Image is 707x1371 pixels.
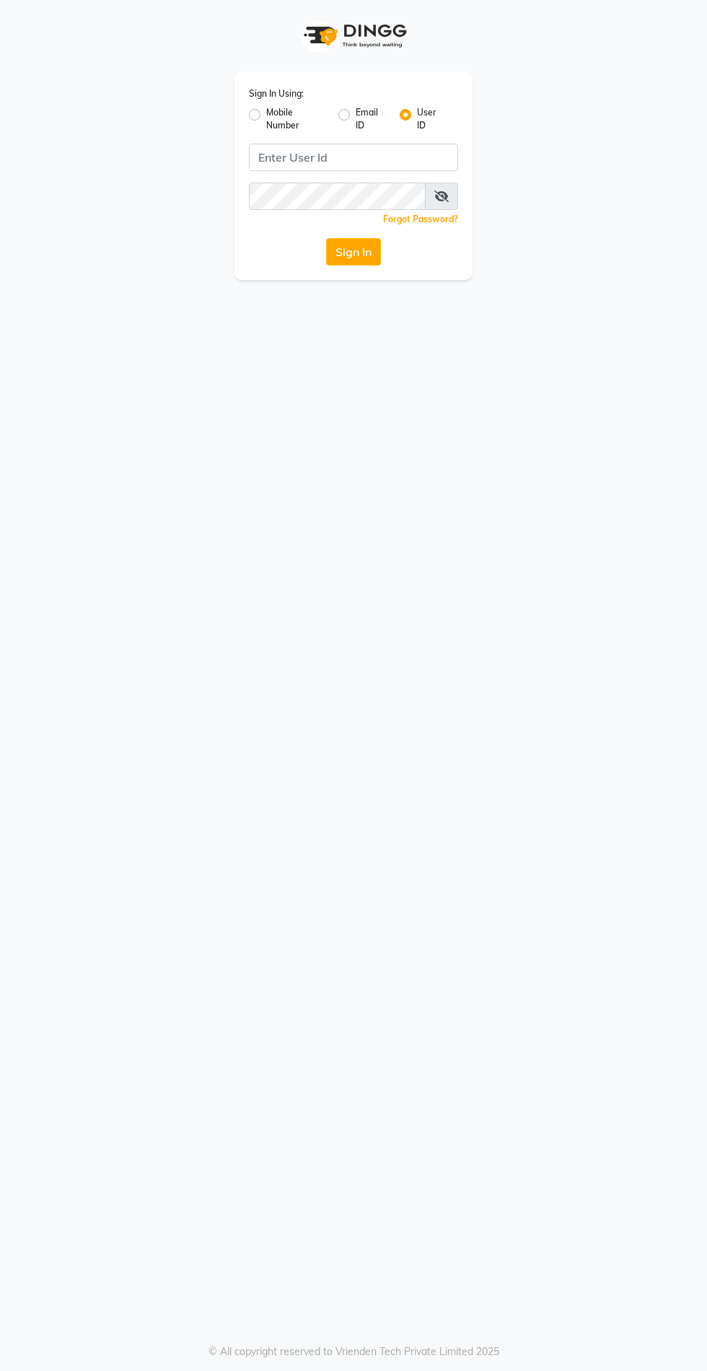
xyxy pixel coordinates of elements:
input: Username [249,144,458,171]
label: User ID [417,106,447,132]
label: Sign In Using: [249,87,304,100]
input: Username [249,183,426,210]
label: Email ID [356,106,388,132]
label: Mobile Number [266,106,327,132]
img: logo1.svg [296,14,411,57]
a: Forgot Password? [383,214,458,224]
button: Sign In [326,238,381,266]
